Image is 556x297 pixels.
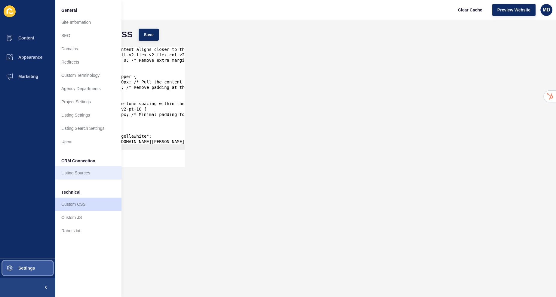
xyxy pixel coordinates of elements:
[55,95,121,108] a: Project Settings
[55,211,121,224] a: Custom JS
[492,4,536,16] button: Preview Website
[55,69,121,82] a: Custom Terminology
[55,198,121,211] a: Custom CSS
[55,122,121,135] a: Listing Search Settings
[497,7,530,13] span: Preview Website
[55,108,121,122] a: Listing Settings
[453,4,487,16] button: Clear Cache
[139,29,159,41] button: Save
[55,166,121,180] a: Listing Sources
[61,158,95,164] span: CRM Connection
[55,82,121,95] a: Agency Departments
[144,32,154,38] span: Save
[55,55,121,69] a: Redirects
[61,189,81,195] span: Technical
[55,135,121,148] a: Users
[543,7,550,13] span: MD
[55,16,121,29] a: Site Information
[61,7,77,13] span: General
[55,42,121,55] a: Domains
[458,7,482,13] span: Clear Cache
[55,224,121,237] a: Robots.txt
[55,29,121,42] a: SEO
